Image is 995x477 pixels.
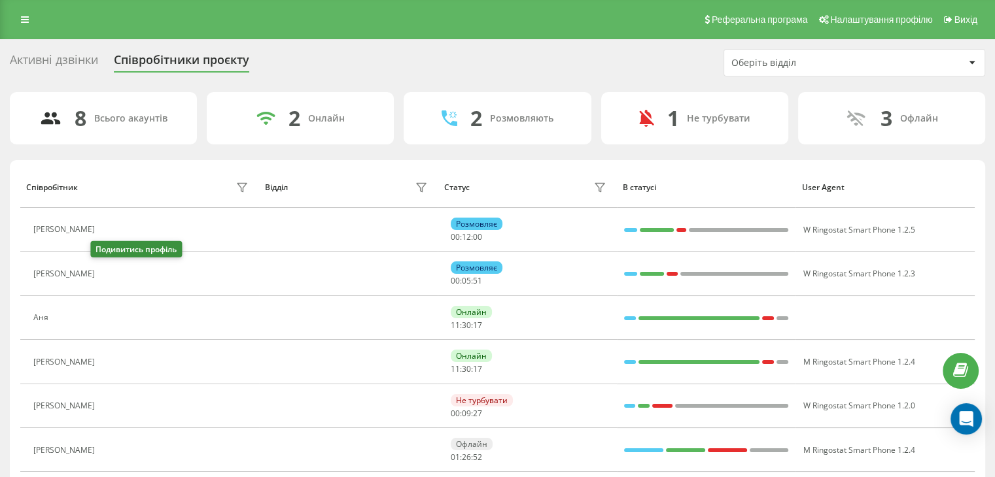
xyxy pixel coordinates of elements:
[26,183,78,192] div: Співробітник
[451,275,460,286] span: 00
[33,446,98,455] div: [PERSON_NAME]
[462,452,471,463] span: 26
[687,113,750,124] div: Не турбувати
[451,261,502,274] div: Розмовляє
[731,58,888,69] div: Оберіть відділ
[288,106,300,131] div: 2
[10,53,98,73] div: Активні дзвінки
[462,231,471,242] span: 12
[470,106,482,131] div: 2
[265,183,288,192] div: Відділ
[473,275,482,286] span: 51
[899,113,937,124] div: Офлайн
[667,106,679,131] div: 1
[451,409,482,418] div: : :
[473,231,482,242] span: 00
[451,231,460,242] span: 00
[880,106,892,131] div: 3
[951,403,982,435] div: Open Intercom Messenger
[462,275,471,286] span: 05
[451,233,482,242] div: : :
[803,400,915,411] span: W Ringostat Smart Phone 1.2.0
[451,438,493,450] div: Офлайн
[33,401,98,410] div: [PERSON_NAME]
[451,453,482,462] div: : :
[451,306,492,318] div: Онлайн
[451,321,482,330] div: : :
[712,14,808,25] span: Реферальна програма
[803,356,915,367] span: M Ringostat Smart Phone 1.2.4
[451,394,513,406] div: Не турбувати
[803,224,915,235] span: W Ringostat Smart Phone 1.2.5
[473,320,482,331] span: 17
[451,350,492,362] div: Онлайн
[33,313,52,322] div: Аня
[462,320,471,331] span: 30
[830,14,932,25] span: Налаштування профілю
[451,363,460,374] span: 11
[33,357,98,367] div: [PERSON_NAME]
[473,408,482,419] span: 27
[462,408,471,419] span: 09
[451,365,482,374] div: : :
[803,268,915,279] span: W Ringostat Smart Phone 1.2.3
[803,444,915,455] span: M Ringostat Smart Phone 1.2.4
[444,183,470,192] div: Статус
[33,225,98,234] div: [PERSON_NAME]
[33,269,98,278] div: [PERSON_NAME]
[114,53,249,73] div: Співробітники проєкту
[473,452,482,463] span: 52
[451,408,460,419] span: 00
[473,363,482,374] span: 17
[451,218,502,230] div: Розмовляє
[308,113,345,124] div: Онлайн
[90,241,182,257] div: Подивитись профіль
[451,276,482,286] div: : :
[802,183,969,192] div: User Agent
[451,452,460,463] span: 01
[462,363,471,374] span: 30
[954,14,977,25] span: Вихід
[75,106,86,131] div: 8
[451,320,460,331] span: 11
[623,183,790,192] div: В статусі
[94,113,167,124] div: Всього акаунтів
[490,113,553,124] div: Розмовляють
